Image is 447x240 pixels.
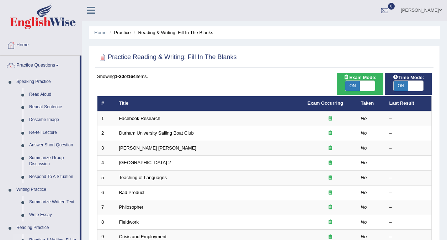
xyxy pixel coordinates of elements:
em: No [361,234,367,239]
div: Exam occurring question [308,160,353,166]
a: Teaching of Languages [119,175,167,180]
a: Re-tell Lecture [26,126,80,139]
th: # [97,96,115,111]
a: Write Essay [26,209,80,221]
a: Describe Image [26,114,80,126]
div: Exam occurring question [308,204,353,211]
a: Practice Questions [0,56,80,73]
a: Exam Occurring [308,100,343,106]
a: Philosopher [119,204,144,210]
a: Writing Practice [13,183,80,196]
em: No [361,116,367,121]
a: Home [0,35,81,53]
a: [GEOGRAPHIC_DATA] 2 [119,160,171,165]
a: [PERSON_NAME] [PERSON_NAME] [119,145,196,151]
td: 8 [97,215,115,230]
div: Exam occurring question [308,189,353,196]
a: Fieldwork [119,219,139,225]
div: – [389,130,428,137]
a: Facebook Research [119,116,160,121]
a: Answer Short Question [26,139,80,152]
td: 7 [97,200,115,215]
div: – [389,115,428,122]
td: 3 [97,141,115,156]
span: Time Mode: [390,74,427,81]
span: 0 [388,3,395,10]
em: No [361,160,367,165]
th: Title [115,96,304,111]
td: 4 [97,156,115,171]
a: Read Aloud [26,88,80,101]
em: No [361,145,367,151]
a: Reading Practice [13,221,80,234]
a: Respond To A Situation [26,171,80,183]
div: Exam occurring question [308,145,353,152]
div: – [389,189,428,196]
th: Taken [357,96,385,111]
li: Practice [108,29,131,36]
div: – [389,204,428,211]
span: ON [345,81,360,91]
b: 1-20 [115,74,124,79]
td: 1 [97,111,115,126]
h2: Practice Reading & Writing: Fill In The Blanks [97,52,237,63]
em: No [361,175,367,180]
div: Show exams occurring in exams [337,73,384,95]
a: Summarize Group Discussion [26,152,80,171]
span: ON [394,81,409,91]
a: Speaking Practice [13,75,80,88]
div: Showing of items. [97,73,432,80]
li: Reading & Writing: Fill In The Blanks [132,29,213,36]
a: Durham University Sailing Boat Club [119,130,194,136]
em: No [361,219,367,225]
em: No [361,130,367,136]
a: Home [94,30,107,35]
div: Exam occurring question [308,115,353,122]
div: – [389,145,428,152]
span: Exam Mode: [341,74,379,81]
a: Repeat Sentence [26,101,80,114]
td: 5 [97,171,115,186]
td: 6 [97,185,115,200]
div: Exam occurring question [308,174,353,181]
a: Crisis and Employment [119,234,167,239]
div: – [389,219,428,226]
b: 164 [128,74,136,79]
div: – [389,174,428,181]
div: Exam occurring question [308,219,353,226]
em: No [361,204,367,210]
div: – [389,160,428,166]
a: Summarize Written Text [26,196,80,209]
div: Exam occurring question [308,130,353,137]
em: No [361,190,367,195]
th: Last Result [385,96,432,111]
td: 2 [97,126,115,141]
a: Bad Product [119,190,145,195]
